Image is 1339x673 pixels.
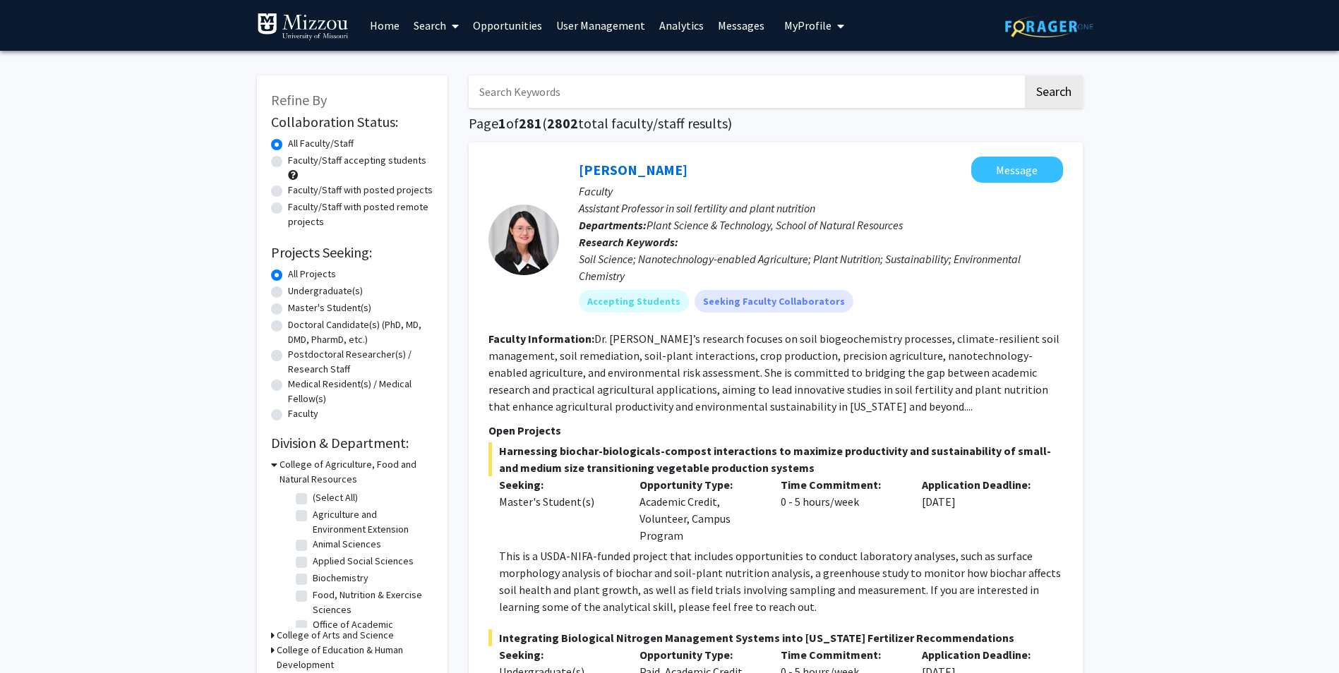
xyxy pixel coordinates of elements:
a: [PERSON_NAME] [579,161,687,178]
span: 1 [498,114,506,132]
h1: Page of ( total faculty/staff results) [469,115,1083,132]
a: Messages [711,1,771,50]
b: Research Keywords: [579,235,678,249]
label: Faculty/Staff accepting students [288,153,426,168]
label: Agriculture and Environment Extension [313,507,430,537]
label: Food, Nutrition & Exercise Sciences [313,588,430,617]
p: Seeking: [499,646,619,663]
button: Message Xiaoping Xin [971,157,1063,183]
p: Time Commitment: [781,646,901,663]
label: All Faculty/Staff [288,136,354,151]
p: Opportunity Type: [640,646,759,663]
h3: College of Arts and Science [277,628,394,643]
a: Search [407,1,466,50]
div: Soil Science; Nanotechnology-enabled Agriculture; Plant Nutrition; Sustainability; Environmental ... [579,250,1063,284]
iframe: Chat [11,610,60,662]
p: Open Projects [488,422,1063,439]
h2: Projects Seeking: [271,244,433,261]
span: Refine By [271,91,327,109]
p: Seeking: [499,476,619,493]
p: This is a USDA-NIFA-funded project that includes opportunities to conduct laboratory analyses, su... [499,547,1063,615]
label: Faculty/Staff with posted remote projects [288,200,433,229]
img: University of Missouri Logo [257,13,349,41]
h2: Collaboration Status: [271,114,433,131]
label: Doctoral Candidate(s) (PhD, MD, DMD, PharmD, etc.) [288,317,433,347]
div: Master's Student(s) [499,493,619,510]
fg-read-more: Dr. [PERSON_NAME]’s research focuses on soil biogeochemistry processes, climate-resilient soil ma... [488,332,1059,413]
p: Application Deadline: [922,476,1042,493]
label: Postdoctoral Researcher(s) / Research Staff [288,347,433,377]
p: Application Deadline: [922,646,1042,663]
label: Animal Sciences [313,537,381,552]
h3: College of Agriculture, Food and Natural Resources [280,457,433,487]
a: Opportunities [466,1,549,50]
p: Assistant Professor in soil fertility and plant nutrition [579,200,1063,217]
h2: Division & Department: [271,435,433,451]
label: (Select All) [313,490,358,505]
span: 2802 [547,114,578,132]
label: Biochemistry [313,571,368,586]
input: Search Keywords [469,75,1023,108]
p: Faculty [579,183,1063,200]
mat-chip: Accepting Students [579,290,689,313]
b: Departments: [579,218,647,232]
span: 281 [519,114,542,132]
label: All Projects [288,267,336,281]
mat-chip: Seeking Faculty Collaborators [695,290,853,313]
p: Opportunity Type: [640,476,759,493]
span: Plant Science & Technology, School of Natural Resources [647,218,903,232]
label: Faculty/Staff with posted projects [288,183,433,198]
b: Faculty Information: [488,332,594,346]
span: Integrating Biological Nitrogen Management Systems into [US_STATE] Fertilizer Recommendations [488,629,1063,646]
label: Office of Academic Programs [313,617,430,647]
div: 0 - 5 hours/week [770,476,911,544]
a: Analytics [652,1,711,50]
a: User Management [549,1,652,50]
img: ForagerOne Logo [1005,16,1093,37]
div: Academic Credit, Volunteer, Campus Program [629,476,770,544]
label: Applied Social Sciences [313,554,414,569]
p: Time Commitment: [781,476,901,493]
label: Master's Student(s) [288,301,371,315]
div: [DATE] [911,476,1052,544]
h3: College of Education & Human Development [277,643,433,672]
label: Medical Resident(s) / Medical Fellow(s) [288,377,433,406]
button: Search [1025,75,1083,108]
span: My Profile [784,18,831,32]
a: Home [363,1,407,50]
label: Undergraduate(s) [288,284,363,298]
span: Harnessing biochar-biologicals-compost interactions to maximize productivity and sustainability o... [488,442,1063,476]
label: Faculty [288,406,318,421]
